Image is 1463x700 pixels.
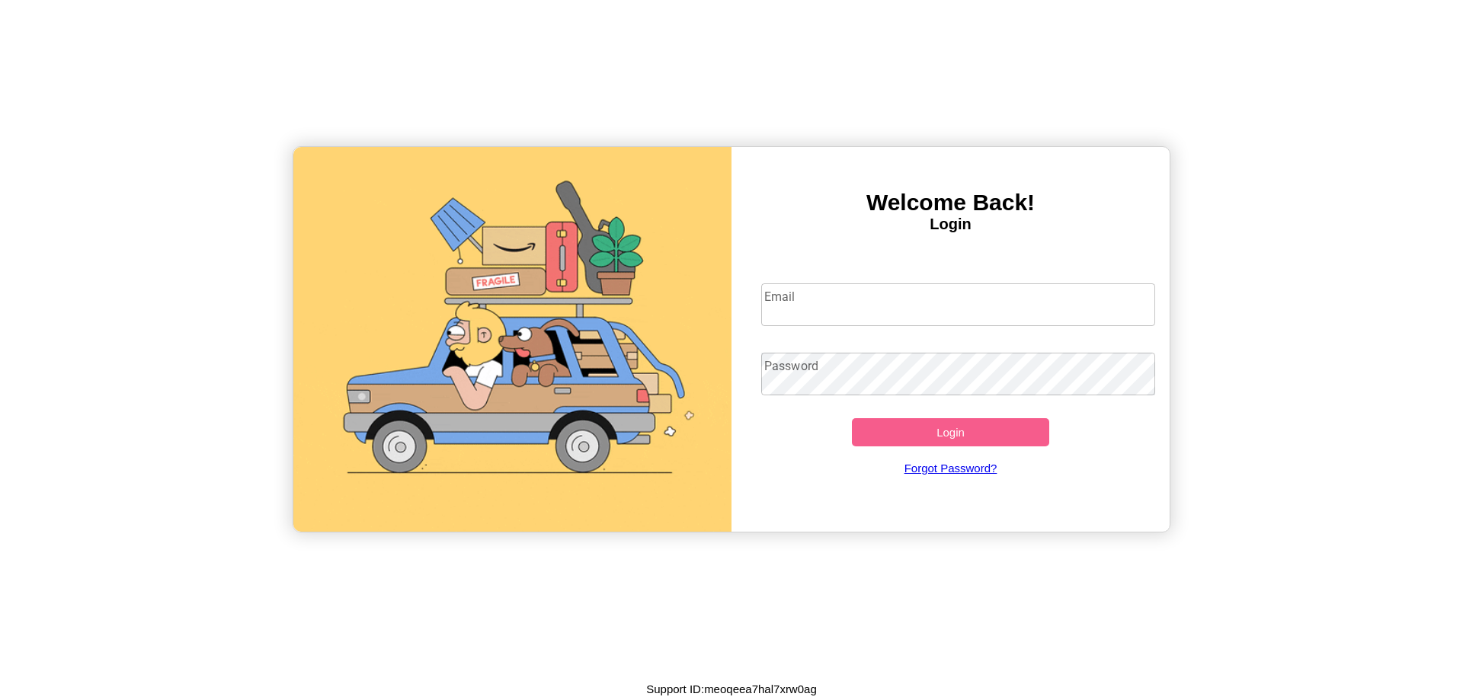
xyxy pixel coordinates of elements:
[731,190,1170,216] h3: Welcome Back!
[852,418,1049,446] button: Login
[754,446,1148,490] a: Forgot Password?
[731,216,1170,233] h4: Login
[293,147,731,532] img: gif
[646,679,816,699] p: Support ID: meoqeea7hal7xrw0ag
